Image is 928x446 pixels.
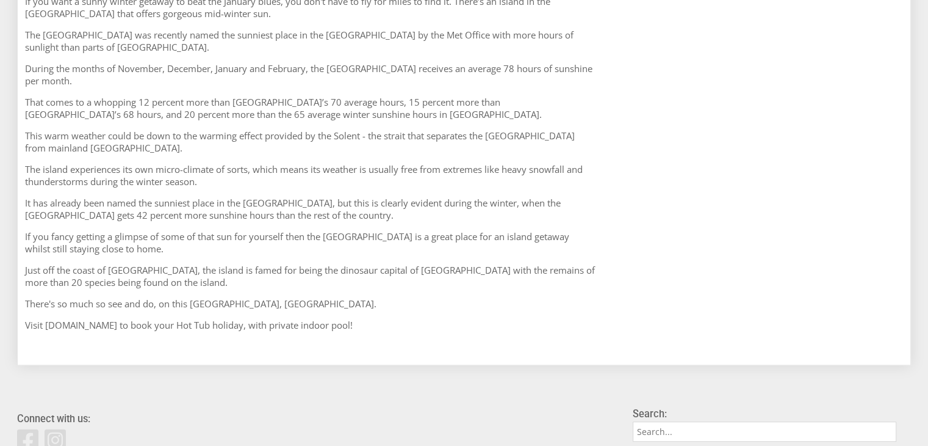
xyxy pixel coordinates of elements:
[17,413,615,425] h3: Connect with us:
[25,264,595,288] p: Just off the coast of [GEOGRAPHIC_DATA], the island is famed for being the dinosaur capital of [G...
[633,422,896,442] input: Search...
[25,130,595,154] p: This warm weather could be down to the warming effect provided by the Solent - the strait that se...
[25,230,595,255] p: If you fancy getting a glimpse of some of that sun for yourself then the [GEOGRAPHIC_DATA] is a g...
[25,62,595,87] p: During the months of November, December, January and February, the [GEOGRAPHIC_DATA] receives an ...
[25,319,595,331] p: Visit [DOMAIN_NAME] to book your Hot Tub holiday, with private indoor pool!
[25,163,595,188] p: The island experiences its own micro-climate of sorts, which means its weather is usually free fr...
[25,29,595,53] p: The [GEOGRAPHIC_DATA] was recently named the sunniest place in the [GEOGRAPHIC_DATA] by the Met O...
[25,298,595,310] p: There's so much so see and do, on this [GEOGRAPHIC_DATA], [GEOGRAPHIC_DATA].
[633,408,896,420] h3: Search:
[25,96,595,120] p: That comes to a whopping 12 percent more than [GEOGRAPHIC_DATA]’s 70 average hours, 15 percent mo...
[25,197,595,221] p: It has already been named the sunniest place in the [GEOGRAPHIC_DATA], but this is clearly eviden...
